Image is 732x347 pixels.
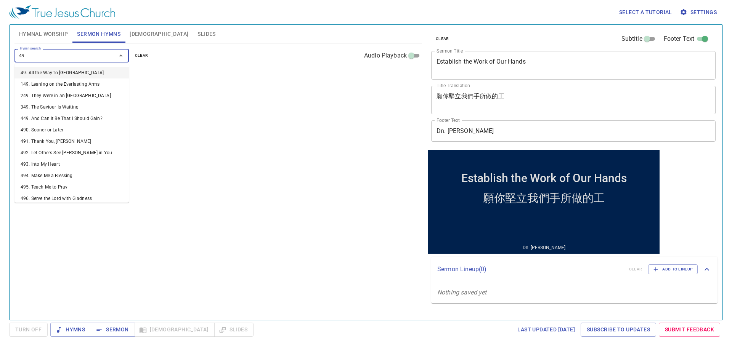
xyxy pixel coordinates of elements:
[659,323,720,337] a: Submit Feedback
[428,150,660,254] iframe: from-child
[681,8,717,17] span: Settings
[621,34,642,43] span: Subtitle
[14,101,129,113] li: 349. The Saviour Is Waiting
[437,93,710,107] textarea: 願你堅立我們手所做的工
[9,5,115,19] img: True Jesus Church
[581,323,656,337] a: Subscribe to Updates
[436,35,449,42] span: clear
[587,325,650,334] span: Subscribe to Updates
[14,113,129,124] li: 449. And Can It Be That I Should Gain?
[130,51,153,60] button: clear
[517,325,575,334] span: Last updated [DATE]
[14,158,129,170] li: 493. Into My Heart
[14,136,129,147] li: 491. Thank You, [PERSON_NAME]
[514,323,578,337] a: Last updated [DATE]
[19,29,68,39] span: Hymnal Worship
[648,264,698,274] button: Add to Lineup
[77,29,120,39] span: Sermon Hymns
[437,265,623,274] p: Sermon Lineup ( 0 )
[437,58,710,72] textarea: Establish the Work of Our Hands
[135,52,148,59] span: clear
[116,50,126,61] button: Close
[50,323,91,337] button: Hymns
[56,325,85,334] span: Hymns
[14,78,129,90] li: 149. Leaning on the Everlasting Arms
[14,124,129,136] li: 490. Sooner or Later
[678,5,720,19] button: Settings
[619,8,672,17] span: Select a tutorial
[364,51,407,60] span: Audio Playback
[431,257,718,282] div: Sermon Lineup(0)clearAdd to Lineup
[14,170,129,181] li: 494. Make Me a Blessing
[14,90,129,101] li: 249. They Were in an [GEOGRAPHIC_DATA]
[616,5,675,19] button: Select a tutorial
[653,266,693,273] span: Add to Lineup
[14,147,129,158] li: 492. Let Others See [PERSON_NAME] in You
[97,325,128,334] span: Sermon
[14,181,129,193] li: 495. Teach Me to Pray
[431,34,454,43] button: clear
[91,323,135,337] button: Sermon
[197,29,215,39] span: Slides
[130,29,188,39] span: [DEMOGRAPHIC_DATA]
[14,67,129,78] li: 49. All the Way to [GEOGRAPHIC_DATA]
[437,289,487,296] i: Nothing saved yet
[665,325,714,334] span: Submit Feedback
[14,193,129,204] li: 496. Serve the Lord with Gladness
[664,34,695,43] span: Footer Text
